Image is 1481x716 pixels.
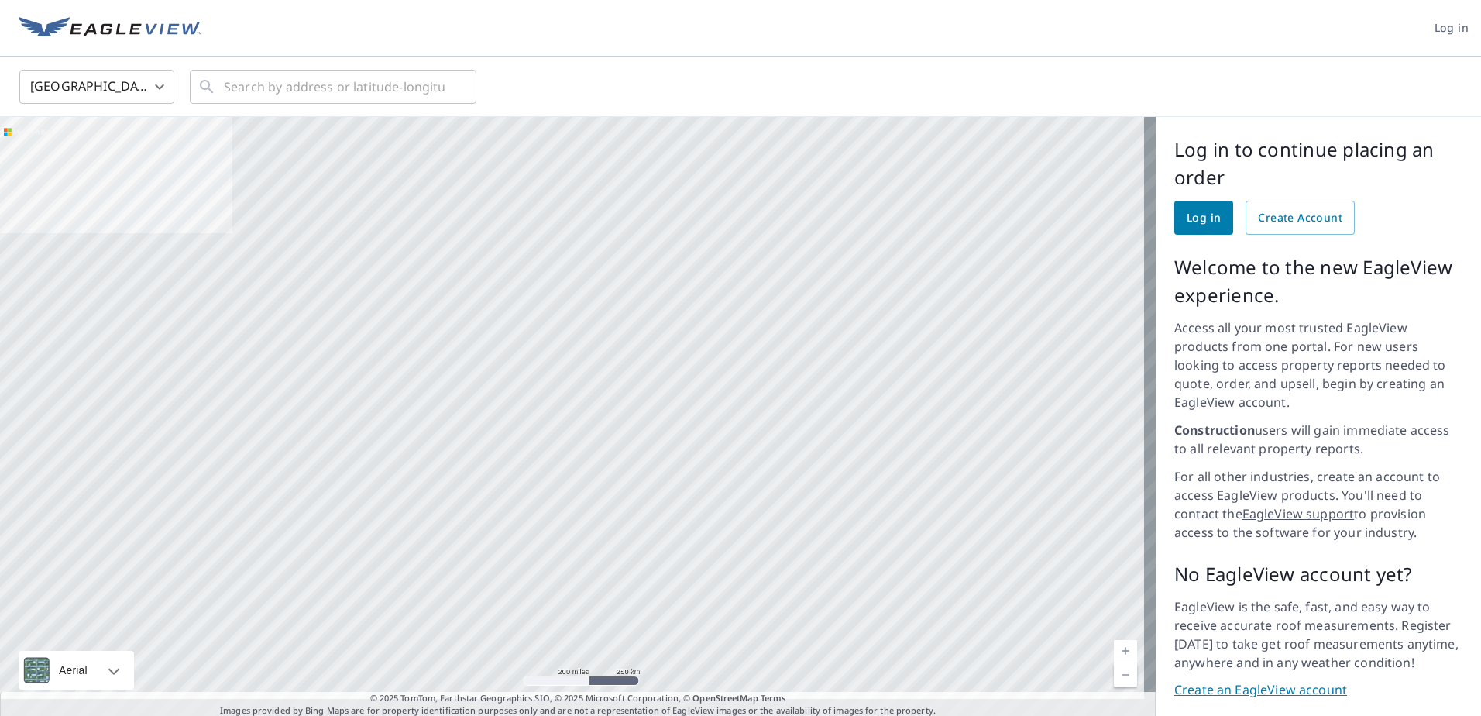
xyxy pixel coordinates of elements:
[1435,19,1469,38] span: Log in
[1174,467,1462,542] p: For all other industries, create an account to access EagleView products. You'll need to contact ...
[1187,208,1221,228] span: Log in
[19,651,134,690] div: Aerial
[1174,253,1462,309] p: Welcome to the new EagleView experience.
[1174,421,1462,458] p: users will gain immediate access to all relevant property reports.
[761,692,786,704] a: Terms
[1242,505,1355,522] a: EagleView support
[19,17,201,40] img: EV Logo
[1174,318,1462,411] p: Access all your most trusted EagleView products from one portal. For new users looking to access ...
[1174,422,1255,439] strong: Construction
[1174,560,1462,588] p: No EagleView account yet?
[224,65,445,108] input: Search by address or latitude-longitude
[54,651,92,690] div: Aerial
[1246,201,1355,235] a: Create Account
[1174,681,1462,699] a: Create an EagleView account
[370,692,786,705] span: © 2025 TomTom, Earthstar Geographics SIO, © 2025 Microsoft Corporation, ©
[19,65,174,108] div: [GEOGRAPHIC_DATA]
[1174,201,1233,235] a: Log in
[1114,640,1137,663] a: Current Level 5, Zoom In
[1114,663,1137,687] a: Current Level 5, Zoom Out
[1258,208,1342,228] span: Create Account
[692,692,758,704] a: OpenStreetMap
[1174,136,1462,191] p: Log in to continue placing an order
[1174,597,1462,672] p: EagleView is the safe, fast, and easy way to receive accurate roof measurements. Register [DATE] ...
